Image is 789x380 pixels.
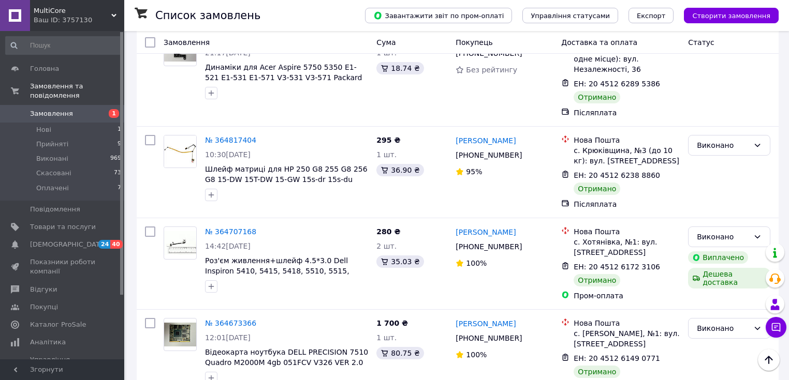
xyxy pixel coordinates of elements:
span: Нові [36,125,51,134]
span: Управління сайтом [30,355,96,374]
span: Головна [30,64,59,73]
div: 80.75 ₴ [376,347,423,359]
span: Відгуки [30,285,57,294]
span: Виконані [36,154,68,163]
div: Післяплата [574,199,680,209]
span: 1 [118,125,121,134]
span: Без рейтингу [466,66,517,74]
span: 12:01[DATE] [205,333,251,342]
span: 10:30[DATE] [205,150,251,159]
img: Фото товару [164,135,196,168]
h1: Список замовлень [155,9,260,22]
button: Наверх [758,349,780,371]
div: Виконано [697,140,749,151]
button: Експорт [629,8,674,23]
span: Каталог ProSale [30,320,86,329]
div: Ваш ID: 3757130 [34,16,124,25]
span: Оплачені [36,184,69,193]
span: 1 шт. [376,333,397,342]
img: Фото товару [164,323,196,347]
div: Отримано [574,274,620,286]
div: 36.90 ₴ [376,164,423,176]
div: с. [PERSON_NAME], №1: вул. [STREET_ADDRESS] [574,328,680,349]
span: Експорт [637,12,666,20]
span: 100% [466,351,487,359]
span: Створити замовлення [692,12,770,20]
a: [PERSON_NAME] [456,135,516,146]
a: № 364673366 [205,319,256,327]
div: 18.74 ₴ [376,62,423,74]
span: ЕН: 20 4512 6238 8860 [574,171,660,179]
a: Фото товару [164,318,197,351]
button: Завантажити звіт по пром-оплаті [365,8,512,23]
div: Отримано [574,91,620,103]
button: Управління статусами [522,8,618,23]
a: Фото товару [164,135,197,168]
span: 100% [466,259,487,267]
span: ЕН: 20 4512 6149 0771 [574,354,660,362]
span: Доставка та оплата [561,38,637,47]
div: Нова Пошта [574,135,680,145]
div: Нова Пошта [574,226,680,237]
img: Фото товару [164,231,196,255]
a: Шлейф матриці для HP 250 G8 255 G8 256 G8 15-DW 15T-DW 15-GW 15s-dr 15s-du eDP 30pin DC02C00QJ00 ... [205,165,368,194]
span: Прийняті [36,140,68,149]
a: Роз'єм живлення+шлейф 4.5*3.0 Dell Inspiron 5410, 5415, 5418, 5510, 5515, 5518, Vostro 5510 0VP7D... [205,256,349,285]
span: Замовлення [164,38,210,47]
span: 40 [110,240,122,249]
div: [PHONE_NUMBER] [454,239,524,254]
span: Скасовані [36,169,71,178]
a: № 364707168 [205,227,256,236]
span: 1 [109,109,119,118]
span: Аналітика [30,338,66,347]
a: Відеокарта ноутбука DELL PRECISION 7510 Quadro M2000M 4gb 051FCV V326 VER 2.0 [205,348,368,367]
div: Отримано [574,366,620,378]
div: Виконано [697,231,749,242]
span: ЕН: 20 4512 6289 5386 [574,80,660,88]
button: Чат з покупцем [766,317,786,338]
span: Cума [376,38,396,47]
span: Покупці [30,302,58,312]
div: Виплачено [688,251,748,264]
div: Післяплата [574,108,680,118]
div: Виконано [697,323,749,334]
span: Статус [688,38,714,47]
span: 14:42[DATE] [205,242,251,250]
span: ЕН: 20 4512 6172 3106 [574,263,660,271]
a: [PERSON_NAME] [456,318,516,329]
a: [PERSON_NAME] [456,227,516,237]
span: [DEMOGRAPHIC_DATA] [30,240,107,249]
span: 9 [118,140,121,149]
a: Створити замовлення [674,11,779,19]
div: Отримано [574,183,620,195]
span: Покупець [456,38,492,47]
input: Пошук [5,36,122,55]
span: Показники роботи компанії [30,257,96,276]
span: Замовлення [30,109,73,118]
div: [PHONE_NUMBER] [454,331,524,345]
div: Пром-оплата [574,291,680,301]
span: Завантажити звіт по пром-оплаті [373,11,504,20]
div: с. Хотянівка, №1: вул. [STREET_ADDRESS] [574,237,680,257]
button: Створити замовлення [684,8,779,23]
div: с. Крюківщина, №3 (до 10 кг): вул. [STREET_ADDRESS] [574,145,680,166]
span: 95% [466,168,482,176]
div: Нова Пошта [574,318,680,328]
span: 1 шт. [376,150,397,159]
span: Товари та послуги [30,222,96,232]
div: Дешева доставка [688,268,770,288]
span: 280 ₴ [376,227,400,236]
span: 295 ₴ [376,136,400,144]
a: Динаміки для Acer Aspire 5750 5350 E1-521 E1-531 E1-571 V3-531 V3-571 Packard Bell TE11 Travelmat... [205,63,362,92]
div: 35.03 ₴ [376,255,423,268]
span: Замовлення та повідомлення [30,82,124,100]
span: 24 [98,240,110,249]
span: 73 [114,169,121,178]
a: Фото товару [164,226,197,260]
div: Дніпро, №57 (до 30 кг на одне місце): вул. Незалежності, 36 [574,43,680,74]
span: MultiCore [34,6,111,16]
span: Повідомлення [30,205,80,214]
